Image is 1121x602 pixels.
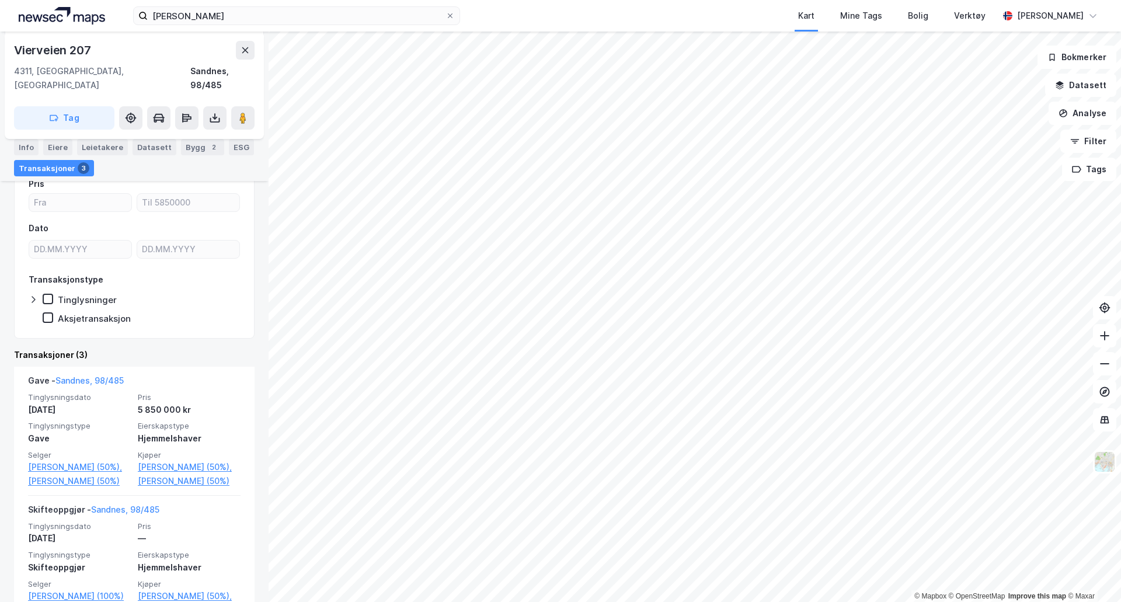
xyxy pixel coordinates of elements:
div: Transaksjoner (3) [14,348,255,362]
input: Søk på adresse, matrikkel, gårdeiere, leietakere eller personer [148,7,445,25]
span: Pris [138,521,241,531]
div: Gave [28,432,131,446]
a: Sandnes, 98/485 [55,375,124,385]
div: 2 [208,141,220,153]
input: Til 5850000 [137,194,239,211]
span: Selger [28,450,131,460]
img: logo.a4113a55bc3d86da70a041830d287a7e.svg [19,7,105,25]
div: Skifteoppgjør - [28,503,159,521]
button: Filter [1060,130,1116,153]
div: Dato [29,221,48,235]
div: Bolig [908,9,928,23]
span: Eierskapstype [138,550,241,560]
div: Hjemmelshaver [138,432,241,446]
div: Kontrollprogram for chat [1063,546,1121,602]
span: Tinglysningsdato [28,392,131,402]
div: Transaksjonstype [29,273,103,287]
div: Vierveien 207 [14,41,93,60]
img: Z [1094,451,1116,473]
span: Selger [28,579,131,589]
input: Fra [29,194,131,211]
div: Info [14,139,39,155]
div: Eiere [43,139,72,155]
div: Leietakere [77,139,128,155]
a: Sandnes, 98/485 [91,504,159,514]
div: Transaksjoner [14,160,94,176]
div: 3 [78,162,89,174]
button: Analyse [1049,102,1116,125]
div: Kart [798,9,814,23]
a: [PERSON_NAME] (50%), [138,460,241,474]
div: Tinglysninger [58,294,117,305]
div: Aksjetransaksjon [58,313,131,324]
span: Pris [138,392,241,402]
span: Tinglysningstype [28,421,131,431]
button: Tag [14,106,114,130]
a: [PERSON_NAME] (50%) [28,474,131,488]
div: Mine Tags [840,9,882,23]
a: Improve this map [1008,592,1066,600]
input: DD.MM.YYYY [29,241,131,258]
div: Datasett [133,139,176,155]
div: ESG [229,139,254,155]
div: Bygg [181,139,224,155]
div: Skifteoppgjør [28,561,131,575]
span: Eierskapstype [138,421,241,431]
div: [DATE] [28,403,131,417]
div: — [138,531,241,545]
div: Hjemmelshaver [138,561,241,575]
div: Gave - [28,374,124,392]
div: Pris [29,177,44,191]
button: Bokmerker [1038,46,1116,69]
div: [DATE] [28,531,131,545]
span: Kjøper [138,450,241,460]
span: Kjøper [138,579,241,589]
a: [PERSON_NAME] (50%), [28,460,131,474]
a: OpenStreetMap [949,592,1005,600]
div: 4311, [GEOGRAPHIC_DATA], [GEOGRAPHIC_DATA] [14,64,190,92]
span: Tinglysningsdato [28,521,131,531]
button: Datasett [1045,74,1116,97]
input: DD.MM.YYYY [137,241,239,258]
div: [PERSON_NAME] [1017,9,1084,23]
div: Sandnes, 98/485 [190,64,255,92]
div: Verktøy [954,9,986,23]
a: [PERSON_NAME] (50%) [138,474,241,488]
button: Tags [1062,158,1116,181]
iframe: Chat Widget [1063,546,1121,602]
a: Mapbox [914,592,946,600]
span: Tinglysningstype [28,550,131,560]
div: 5 850 000 kr [138,403,241,417]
